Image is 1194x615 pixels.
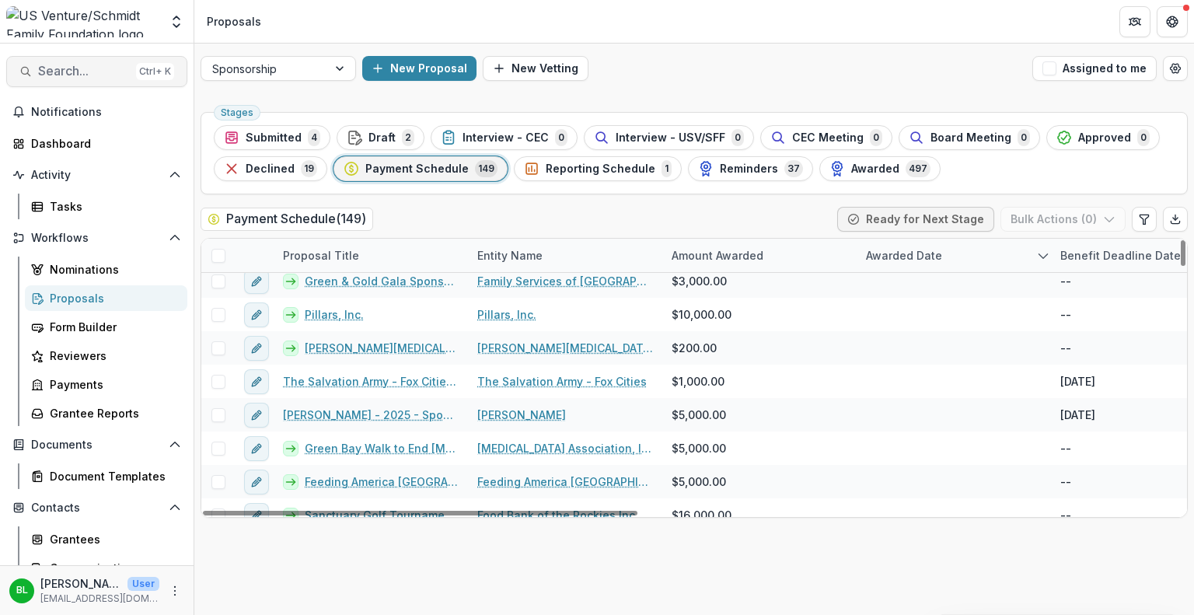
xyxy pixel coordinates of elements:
[283,407,459,423] a: [PERSON_NAME] - 2025 - Sponsorship Application Grant
[662,239,857,272] div: Amount Awarded
[50,405,175,421] div: Grantee Reports
[362,56,477,81] button: New Proposal
[463,131,549,145] span: Interview - CEC
[221,107,253,118] span: Stages
[50,319,175,335] div: Form Builder
[201,10,267,33] nav: breadcrumb
[25,343,187,369] a: Reviewers
[246,162,295,176] span: Declined
[50,531,175,547] div: Grantees
[477,440,653,456] a: [MEDICAL_DATA] Association, Inc.
[662,160,672,177] span: 1
[468,247,552,264] div: Entity Name
[1078,131,1131,145] span: Approved
[477,273,653,289] a: Family Services of [GEOGRAPHIC_DATA][US_STATE]
[483,56,588,81] button: New Vetting
[40,592,159,606] p: [EMAIL_ADDRESS][DOMAIN_NAME]
[25,257,187,282] a: Nominations
[50,348,175,364] div: Reviewers
[244,269,269,294] button: edit
[368,131,396,145] span: Draft
[475,160,497,177] span: 149
[899,125,1040,150] button: Board Meeting0
[214,156,327,181] button: Declined19
[136,63,174,80] div: Ctrl + K
[166,582,184,600] button: More
[857,247,951,264] div: Awarded Date
[40,575,121,592] p: [PERSON_NAME]
[672,373,724,390] span: $1,000.00
[25,285,187,311] a: Proposals
[1060,473,1071,490] div: --
[50,468,175,484] div: Document Templates
[127,577,159,591] p: User
[333,156,508,181] button: Payment Schedule149
[616,131,725,145] span: Interview - USV/SFF
[1037,250,1049,262] svg: sorted descending
[584,125,754,150] button: Interview - USV/SFF0
[50,261,175,278] div: Nominations
[468,239,662,272] div: Entity Name
[25,314,187,340] a: Form Builder
[1157,6,1188,37] button: Get Help
[305,273,459,289] a: Green & Gold Gala Sponsorship
[1060,373,1095,390] div: [DATE]
[1046,125,1160,150] button: Approved0
[274,239,468,272] div: Proposal Title
[672,407,726,423] span: $5,000.00
[25,372,187,397] a: Payments
[31,501,162,515] span: Contacts
[207,13,261,30] div: Proposals
[6,131,187,156] a: Dashboard
[305,440,459,456] a: Green Bay Walk to End [MEDICAL_DATA] Sponsorship
[31,106,181,119] span: Notifications
[25,400,187,426] a: Grantee Reports
[672,507,731,523] span: $16,000.00
[477,473,653,490] a: Feeding America [GEOGRAPHIC_DATA] and [GEOGRAPHIC_DATA]
[792,131,864,145] span: CEC Meeting
[50,560,175,576] div: Communications
[31,135,175,152] div: Dashboard
[50,198,175,215] div: Tasks
[1060,407,1095,423] div: [DATE]
[25,463,187,489] a: Document Templates
[851,162,899,176] span: Awarded
[6,225,187,250] button: Open Workflows
[6,495,187,520] button: Open Contacts
[431,125,578,150] button: Interview - CEC0
[837,207,994,232] button: Ready for Next Stage
[662,247,773,264] div: Amount Awarded
[25,526,187,552] a: Grantees
[38,64,130,79] span: Search...
[201,208,373,230] h2: Payment Schedule ( 149 )
[1163,56,1188,81] button: Open table manager
[857,239,1051,272] div: Awarded Date
[305,306,364,323] a: Pillars, Inc.
[31,169,162,182] span: Activity
[1032,56,1157,81] button: Assigned to me
[6,6,159,37] img: US Venture/Schmidt Family Foundation logo
[870,129,882,146] span: 0
[1051,247,1190,264] div: Benefit deadline date
[672,440,726,456] span: $5,000.00
[246,131,302,145] span: Submitted
[1119,6,1150,37] button: Partners
[672,473,726,490] span: $5,000.00
[6,56,187,87] button: Search...
[1163,207,1188,232] button: Export table data
[720,162,778,176] span: Reminders
[672,273,727,289] span: $3,000.00
[6,432,187,457] button: Open Documents
[301,160,317,177] span: 19
[25,555,187,581] a: Communications
[244,470,269,494] button: edit
[477,407,566,423] a: [PERSON_NAME]
[1060,273,1071,289] div: --
[214,125,330,150] button: Submitted4
[283,373,459,390] a: The Salvation Army - Fox Cities - 2025 - Sponsorship Application Grant
[688,156,813,181] button: Reminders37
[1060,340,1071,356] div: --
[1137,129,1150,146] span: 0
[305,340,459,356] a: [PERSON_NAME][MEDICAL_DATA] [US_STATE], Ltd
